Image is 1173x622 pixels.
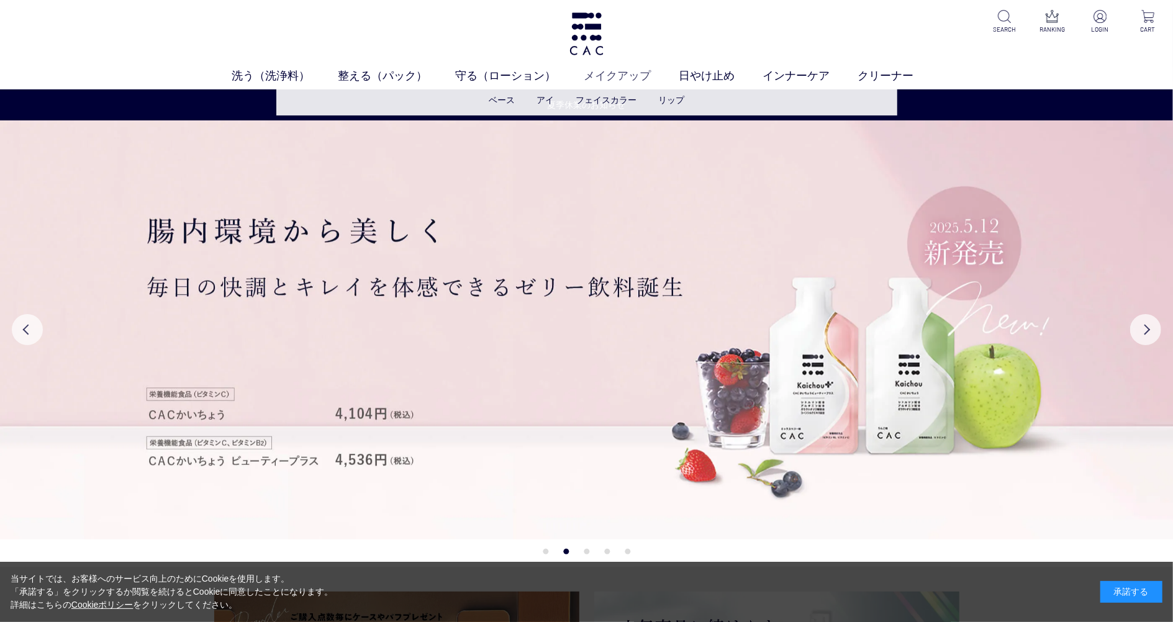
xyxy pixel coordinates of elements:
a: ベース [489,95,515,105]
a: クリーナー [858,68,941,84]
a: 洗う（洗浄料） [232,68,338,84]
div: 承諾する [1100,581,1162,603]
button: 2 of 5 [563,549,569,554]
a: アイ [537,95,554,105]
a: リップ [658,95,684,105]
a: 守る（ローション） [455,68,584,84]
button: 1 of 5 [543,549,548,554]
a: LOGIN [1085,10,1115,34]
a: メイクアップ [584,68,679,84]
button: Next [1130,314,1161,345]
p: SEARCH [989,25,1020,34]
a: SEARCH [989,10,1020,34]
a: フェイスカラー [576,95,636,105]
a: インナーケア [763,68,858,84]
img: logo [568,12,605,55]
p: RANKING [1037,25,1067,34]
a: 日やけ止め [679,68,763,84]
a: RANKING [1037,10,1067,34]
button: Previous [12,314,43,345]
div: 当サイトでは、お客様へのサービス向上のためにCookieを使用します。 「承諾する」をクリックするか閲覧を続けるとCookieに同意したことになります。 詳細はこちらの をクリックしてください。 [11,572,333,611]
button: 5 of 5 [625,549,630,554]
button: 3 of 5 [584,549,589,554]
a: 整える（パック） [338,68,455,84]
a: CART [1133,10,1163,34]
button: 4 of 5 [604,549,610,554]
a: Cookieポリシー [71,600,134,610]
p: CART [1133,25,1163,34]
p: LOGIN [1085,25,1115,34]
